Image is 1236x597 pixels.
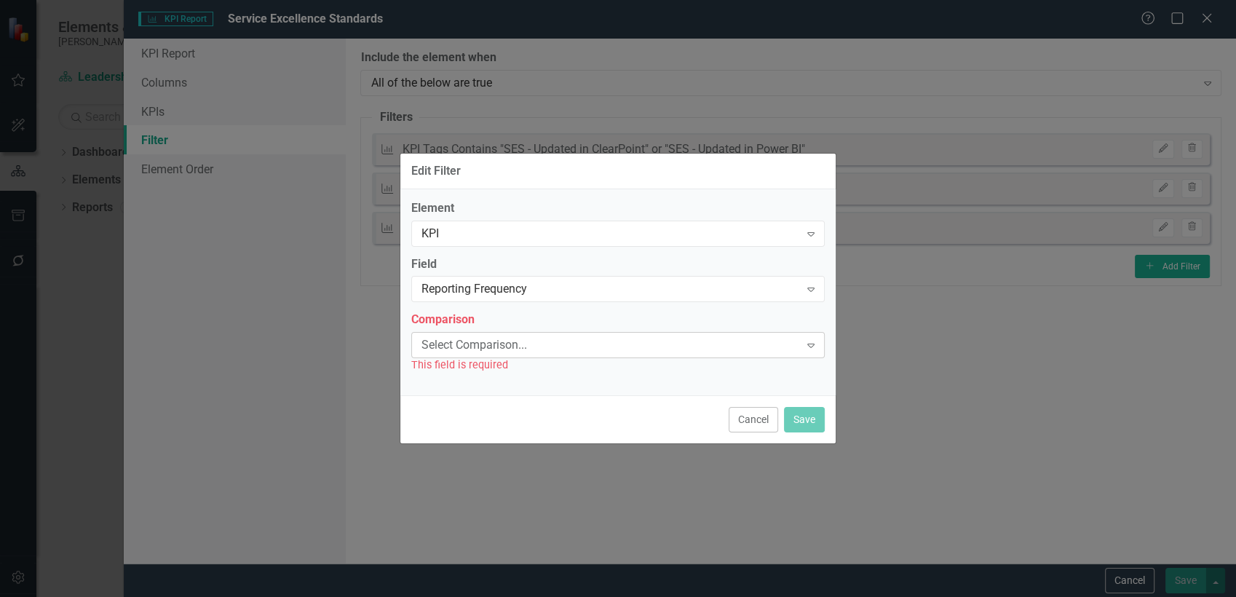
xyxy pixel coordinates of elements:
[784,407,825,432] button: Save
[411,256,825,273] label: Field
[411,200,825,217] label: Element
[411,165,461,178] div: Edit Filter
[421,281,799,298] div: Reporting Frequency
[421,337,799,354] div: Select Comparison...
[729,407,778,432] button: Cancel
[421,225,799,242] div: KPI
[411,312,825,328] label: Comparison
[411,357,825,373] div: This field is required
